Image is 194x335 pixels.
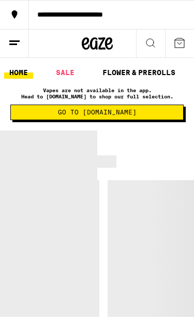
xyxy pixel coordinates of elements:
[51,66,80,79] a: SALE
[10,87,184,99] p: Vapes are not available in the app. Head to [DOMAIN_NAME] to shop our full selection.
[97,66,181,79] a: FLOWER & PREROLLS
[10,105,184,120] button: Go to [DOMAIN_NAME]
[58,109,137,115] span: Go to [DOMAIN_NAME]
[4,66,33,79] a: HOME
